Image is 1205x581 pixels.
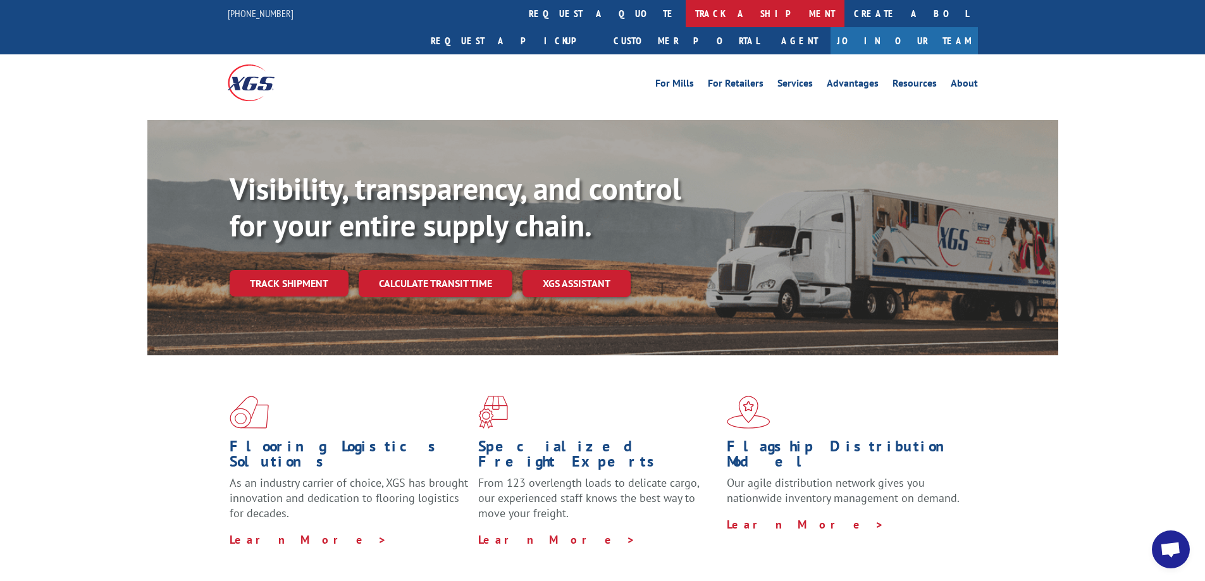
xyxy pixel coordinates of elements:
a: For Retailers [708,78,763,92]
a: XGS ASSISTANT [522,270,631,297]
a: Learn More > [478,532,636,547]
h1: Specialized Freight Experts [478,439,717,475]
span: As an industry carrier of choice, XGS has brought innovation and dedication to flooring logistics... [230,475,468,520]
a: Request a pickup [421,27,604,54]
a: For Mills [655,78,694,92]
img: xgs-icon-total-supply-chain-intelligence-red [230,396,269,429]
div: Open chat [1152,530,1190,568]
a: Customer Portal [604,27,769,54]
a: Services [777,78,813,92]
a: Track shipment [230,270,349,297]
p: From 123 overlength loads to delicate cargo, our experienced staff knows the best way to move you... [478,475,717,532]
h1: Flooring Logistics Solutions [230,439,469,475]
span: Our agile distribution network gives you nationwide inventory management on demand. [727,475,960,505]
a: Learn More > [727,517,884,532]
a: Resources [893,78,937,92]
a: Learn More > [230,532,387,547]
a: [PHONE_NUMBER] [228,7,294,20]
img: xgs-icon-flagship-distribution-model-red [727,396,770,429]
a: Advantages [827,78,879,92]
h1: Flagship Distribution Model [727,439,966,475]
a: Join Our Team [831,27,978,54]
a: About [951,78,978,92]
a: Agent [769,27,831,54]
a: Calculate transit time [359,270,512,297]
img: xgs-icon-focused-on-flooring-red [478,396,508,429]
b: Visibility, transparency, and control for your entire supply chain. [230,169,681,245]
